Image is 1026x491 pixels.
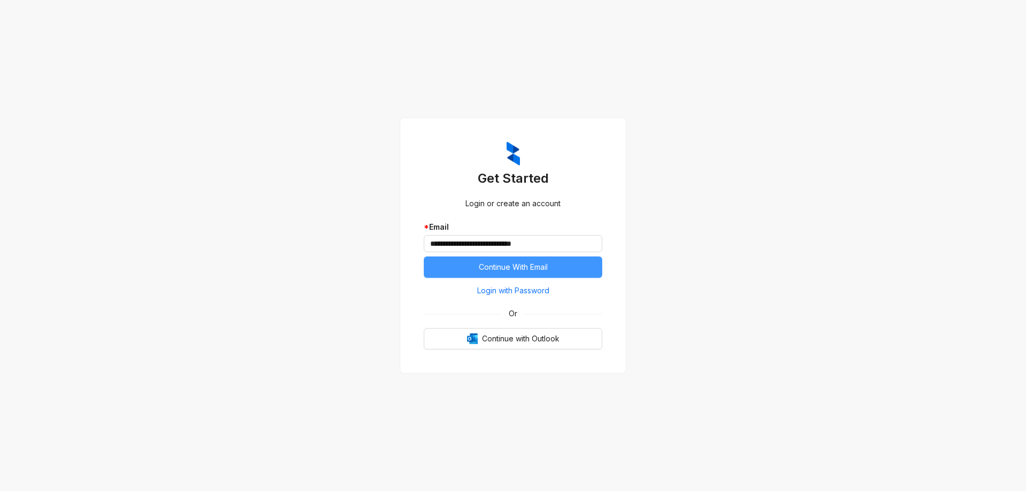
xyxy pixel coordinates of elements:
span: Or [501,308,525,319]
span: Login with Password [477,285,549,297]
h3: Get Started [424,170,602,187]
button: OutlookContinue with Outlook [424,328,602,349]
button: Login with Password [424,282,602,299]
img: Outlook [467,333,478,344]
img: ZumaIcon [507,142,520,166]
button: Continue With Email [424,256,602,278]
div: Login or create an account [424,198,602,209]
div: Email [424,221,602,233]
span: Continue with Outlook [482,333,559,345]
span: Continue With Email [479,261,548,273]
